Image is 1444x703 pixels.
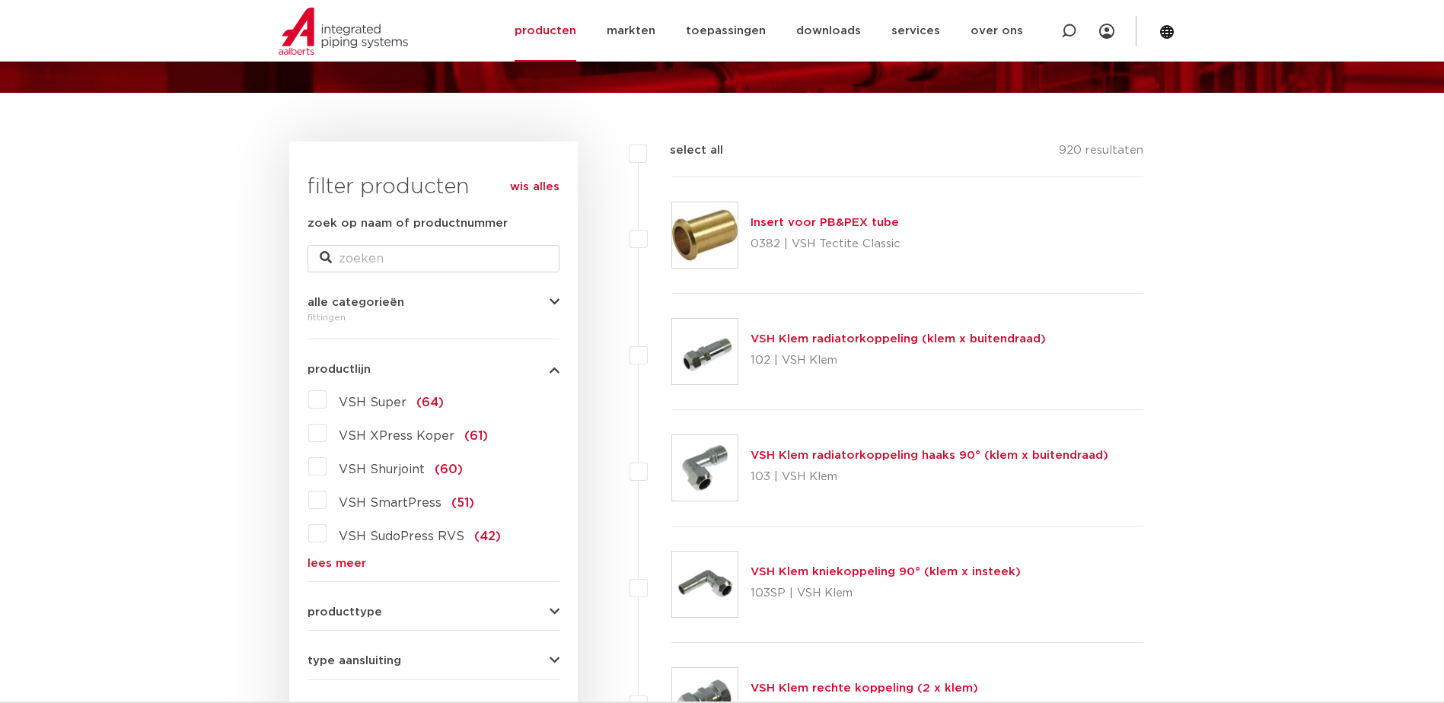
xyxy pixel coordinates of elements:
[751,465,1108,489] p: 103 | VSH Klem
[308,655,559,666] button: type aansluiting
[751,682,978,694] a: VSH Klem rechte koppeling (2 x klem)
[308,297,404,308] span: alle categorieën
[339,497,441,509] span: VSH SmartPress
[339,430,454,442] span: VSH XPress Koper
[672,435,738,501] img: Thumbnail for VSH Klem radiatorkoppeling haaks 90° (klem x buitendraad)
[416,396,444,409] span: (64)
[308,172,559,202] h3: filter producten
[751,348,1046,373] p: 102 | VSH Klem
[751,566,1021,577] a: VSH Klem kniekoppeling 90° (klem x insteek)
[751,450,1108,461] a: VSH Klem radiatorkoppeling haaks 90° (klem x buitendraad)
[672,319,738,384] img: Thumbnail for VSH Klem radiatorkoppeling (klem x buitendraad)
[751,581,1021,606] p: 103SP | VSH Klem
[1059,142,1143,165] p: 920 resultaten
[751,232,901,256] p: 0382 | VSH Tectite Classic
[308,308,559,326] div: fittingen
[308,245,559,272] input: zoeken
[308,215,508,233] label: zoek op naam of productnummer
[308,655,401,666] span: type aansluiting
[308,606,559,618] button: producttype
[308,558,559,569] a: lees meer
[308,606,382,618] span: producttype
[751,333,1046,345] a: VSH Klem radiatorkoppeling (klem x buitendraad)
[308,364,559,375] button: productlijn
[672,552,738,617] img: Thumbnail for VSH Klem kniekoppeling 90° (klem x insteek)
[672,202,738,268] img: Thumbnail for Insert voor PB&PEX tube
[464,430,488,442] span: (61)
[308,297,559,308] button: alle categorieën
[751,217,899,228] a: Insert voor PB&PEX tube
[308,364,371,375] span: productlijn
[510,178,559,196] a: wis alles
[435,463,463,476] span: (60)
[339,396,406,409] span: VSH Super
[451,497,474,509] span: (51)
[339,463,425,476] span: VSH Shurjoint
[339,530,464,542] span: VSH SudoPress RVS
[647,142,723,160] label: select all
[474,530,501,542] span: (42)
